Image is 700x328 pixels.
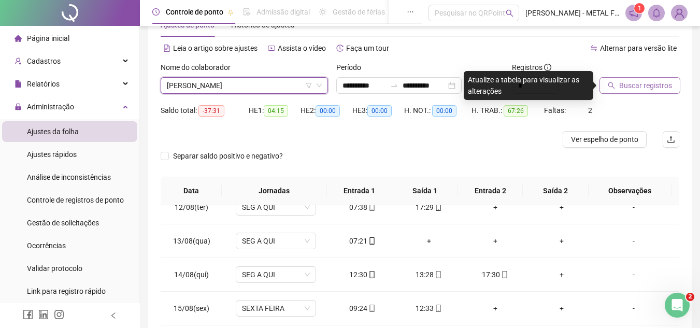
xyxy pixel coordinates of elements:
[432,105,456,117] span: 00:00
[652,8,661,18] span: bell
[173,237,210,245] span: 13/08(qua)
[15,35,22,42] span: home
[588,106,592,115] span: 2
[404,235,454,247] div: +
[404,202,454,213] div: 17:29
[27,241,66,250] span: Ocorrências
[537,202,587,213] div: +
[390,81,398,90] span: swap-right
[316,82,322,89] span: down
[544,64,551,71] span: info-circle
[537,303,587,314] div: +
[619,80,672,91] span: Buscar registros
[15,58,22,65] span: user-add
[367,237,376,245] span: mobile
[173,44,258,52] span: Leia o artigo sobre ajustes
[338,269,388,280] div: 12:30
[434,204,442,211] span: mobile
[242,267,310,282] span: SEG A QUI
[470,303,520,314] div: +
[603,269,664,280] div: -
[27,173,111,181] span: Análise de inconsistências
[472,105,544,117] div: H. TRAB.:
[169,150,287,162] span: Separar saldo positivo e negativo?
[27,103,74,111] span: Administração
[407,8,414,16] span: ellipsis
[672,5,687,21] img: 25573
[667,135,675,144] span: upload
[319,8,326,16] span: sun
[590,45,597,52] span: swap
[301,105,352,117] div: HE 2:
[27,57,61,65] span: Cadastros
[161,177,222,205] th: Data
[434,305,442,312] span: mobile
[264,105,288,117] span: 04:15
[686,293,694,301] span: 2
[470,269,520,280] div: 17:30
[110,312,117,319] span: left
[163,45,170,52] span: file-text
[222,177,327,205] th: Jornadas
[500,271,508,278] span: mobile
[256,8,310,16] span: Admissão digital
[152,8,160,16] span: clock-circle
[54,309,64,320] span: instagram
[638,5,641,12] span: 1
[464,71,593,100] div: Atualize a tabela para visualizar as alterações
[327,177,392,205] th: Entrada 1
[198,105,224,117] span: -37:31
[27,127,79,136] span: Ajustes da folha
[470,235,520,247] div: +
[167,78,322,93] span: MANOEL MESSIAS DA SILVA SANTOS
[23,309,33,320] span: facebook
[352,105,404,117] div: HE 3:
[470,202,520,213] div: +
[571,134,638,145] span: Ver espelho de ponto
[367,305,376,312] span: mobile
[404,105,472,117] div: H. NOT.:
[597,185,663,196] span: Observações
[336,45,344,52] span: history
[525,7,619,19] span: [PERSON_NAME] - METAL FERRAZ COMERCIO DE METAIS
[563,131,647,148] button: Ver espelho de ponto
[665,293,690,318] iframe: Intercom live chat
[599,77,680,94] button: Buscar registros
[27,34,69,42] span: Página inicial
[512,62,551,73] span: Registros
[544,106,567,115] span: Faltas:
[629,8,638,18] span: notification
[603,303,664,314] div: -
[243,8,250,16] span: file-done
[242,301,310,316] span: SEXTA FEIRA
[589,177,672,205] th: Observações
[392,177,458,205] th: Saída 1
[268,45,275,52] span: youtube
[404,303,454,314] div: 12:33
[537,269,587,280] div: +
[316,105,340,117] span: 00:00
[338,303,388,314] div: 09:24
[278,44,326,52] span: Assista o vídeo
[27,219,99,227] span: Gestão de solicitações
[15,80,22,88] span: file
[38,309,49,320] span: linkedin
[227,9,234,16] span: pushpin
[15,103,22,110] span: lock
[242,199,310,215] span: SEG A QUI
[603,235,664,247] div: -
[166,8,223,16] span: Controle de ponto
[27,287,106,295] span: Link para registro rápido
[608,82,615,89] span: search
[338,202,388,213] div: 07:38
[404,269,454,280] div: 13:28
[174,304,209,312] span: 15/08(sex)
[523,177,588,205] th: Saída 2
[367,105,392,117] span: 00:00
[249,105,301,117] div: HE 1:
[333,8,385,16] span: Gestão de férias
[27,150,77,159] span: Ajustes rápidos
[338,235,388,247] div: 07:21
[600,44,677,52] span: Alternar para versão lite
[390,81,398,90] span: to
